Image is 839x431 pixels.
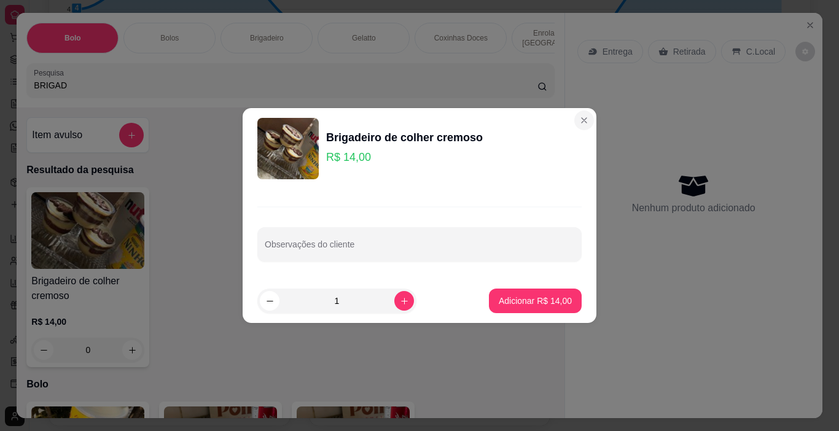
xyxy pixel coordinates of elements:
img: product-image [257,118,319,179]
button: decrease-product-quantity [260,291,279,311]
p: R$ 14,00 [326,149,483,166]
div: Brigadeiro de colher cremoso [326,129,483,146]
input: Observações do cliente [265,243,574,255]
button: Close [574,111,594,130]
button: increase-product-quantity [394,291,414,311]
p: Adicionar R$ 14,00 [499,295,572,307]
button: Adicionar R$ 14,00 [489,289,582,313]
